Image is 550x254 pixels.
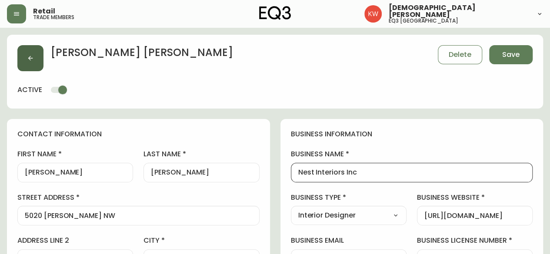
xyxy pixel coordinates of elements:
[259,6,291,20] img: logo
[50,45,233,64] h2: [PERSON_NAME] [PERSON_NAME]
[291,149,533,159] label: business name
[489,45,533,64] button: Save
[417,193,533,202] label: business website
[33,8,55,15] span: Retail
[17,193,260,202] label: street address
[389,18,458,23] h5: eq3 [GEOGRAPHIC_DATA]
[33,15,74,20] h5: trade members
[17,85,42,95] h4: active
[291,236,407,245] label: business email
[449,50,471,59] span: Delete
[424,211,525,220] input: https://www.designshop.com
[17,236,133,245] label: address line 2
[291,193,407,202] label: business type
[143,236,259,245] label: city
[502,50,520,59] span: Save
[143,149,259,159] label: last name
[364,5,382,23] img: f33162b67396b0982c40ce2a87247151
[438,45,482,64] button: Delete
[17,129,260,139] h4: contact information
[17,149,133,159] label: first name
[417,236,533,245] label: business license number
[389,4,529,18] span: [DEMOGRAPHIC_DATA][PERSON_NAME]
[291,129,533,139] h4: business information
